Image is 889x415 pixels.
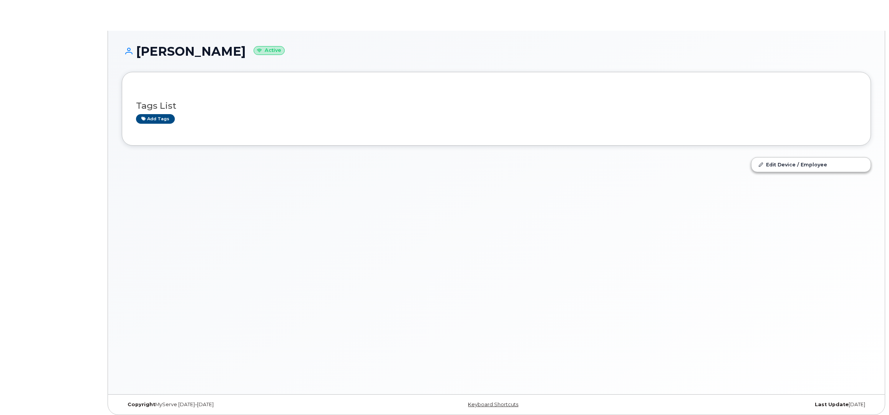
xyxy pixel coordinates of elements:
[815,402,849,407] strong: Last Update
[621,402,871,408] div: [DATE]
[254,46,285,55] small: Active
[122,402,372,408] div: MyServe [DATE]–[DATE]
[122,45,871,58] h1: [PERSON_NAME]
[751,158,871,171] a: Edit Device / Employee
[136,101,857,111] h3: Tags List
[136,114,175,124] a: Add tags
[128,402,155,407] strong: Copyright
[468,402,518,407] a: Keyboard Shortcuts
